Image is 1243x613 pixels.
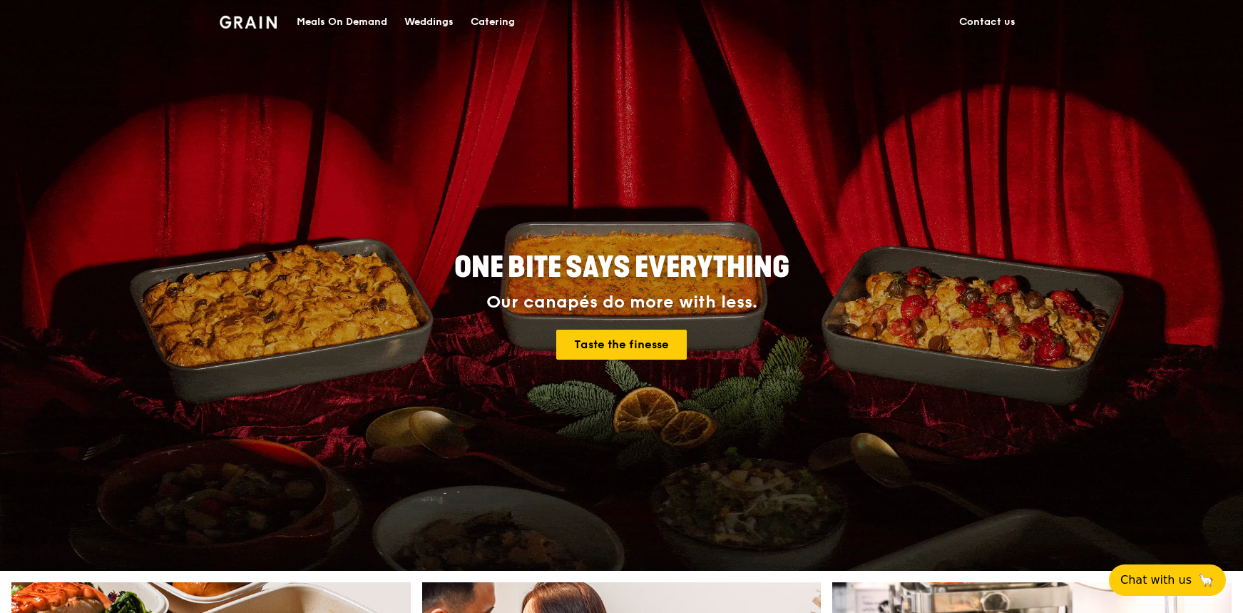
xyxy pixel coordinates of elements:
[471,1,515,44] div: Catering
[951,1,1024,44] a: Contact us
[454,250,789,285] span: ONE BITE SAYS EVERYTHING
[297,1,387,44] div: Meals On Demand
[1109,564,1226,596] button: Chat with us🦙
[365,293,879,313] div: Our canapés do more with less.
[462,1,523,44] a: Catering
[1120,572,1192,589] span: Chat with us
[396,1,462,44] a: Weddings
[1197,572,1214,589] span: 🦙
[404,1,454,44] div: Weddings
[220,16,277,29] img: Grain
[556,330,687,360] a: Taste the finesse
